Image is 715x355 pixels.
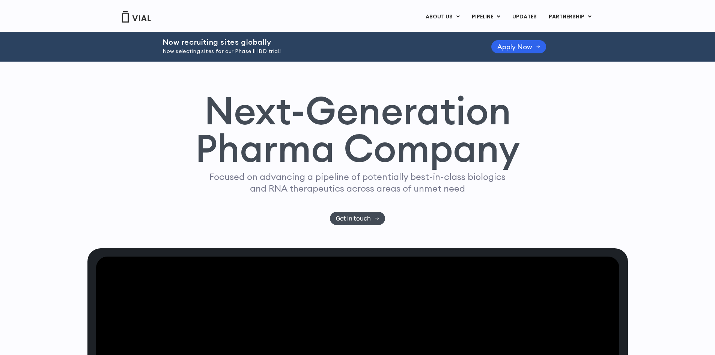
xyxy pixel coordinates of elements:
img: Vial Logo [121,11,151,23]
a: UPDATES [506,11,542,23]
a: ABOUT USMenu Toggle [420,11,465,23]
a: Apply Now [491,40,546,53]
span: Get in touch [336,216,371,221]
h2: Now recruiting sites globally [163,38,473,46]
h1: Next-Generation Pharma Company [195,92,520,168]
p: Focused on advancing a pipeline of potentially best-in-class biologics and RNA therapeutics acros... [206,171,509,194]
a: PARTNERSHIPMenu Toggle [543,11,598,23]
a: Get in touch [330,212,385,225]
a: PIPELINEMenu Toggle [466,11,506,23]
p: Now selecting sites for our Phase II IBD trial! [163,47,473,56]
span: Apply Now [497,44,532,50]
